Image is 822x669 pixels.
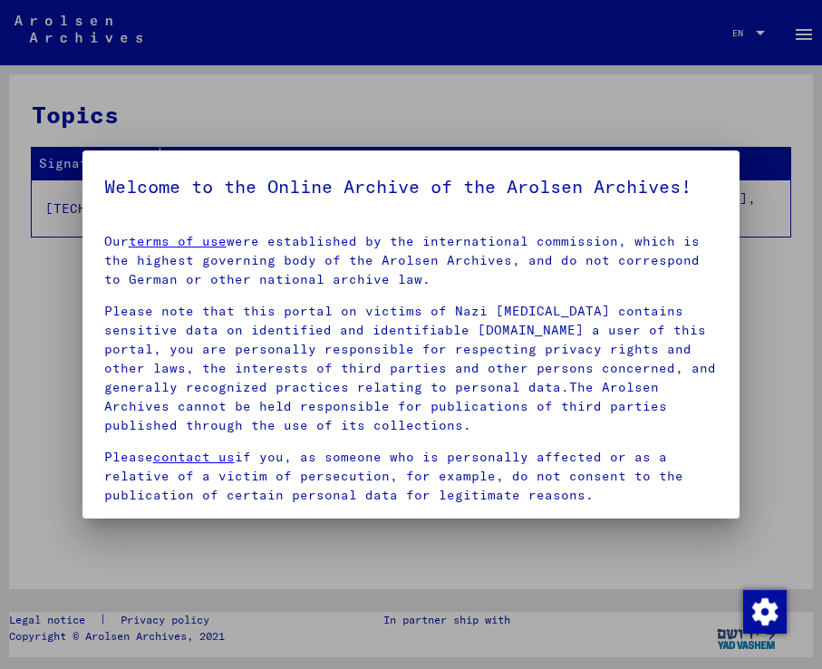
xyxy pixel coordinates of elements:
[104,302,719,435] p: Please note that this portal on victims of Nazi [MEDICAL_DATA] contains sensitive data on identif...
[104,172,719,201] h5: Welcome to the Online Archive of the Arolsen Archives!
[104,448,719,505] p: Please if you, as someone who is personally affected or as a relative of a victim of persecution,...
[104,518,719,556] p: you will find all the relevant information about the Arolsen Archives privacy policy.
[104,232,719,289] p: Our were established by the international commission, which is the highest governing body of the ...
[129,233,227,249] a: terms of use
[153,449,235,465] a: contact us
[743,590,787,634] img: Change consent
